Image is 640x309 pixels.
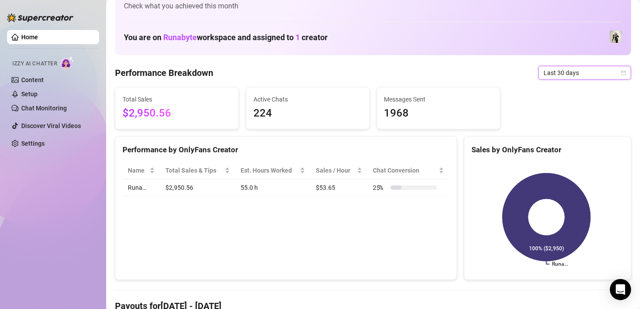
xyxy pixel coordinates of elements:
[621,70,626,75] span: calendar
[253,94,362,104] span: Active Chats
[160,162,235,179] th: Total Sales & Tips
[12,60,57,68] span: Izzy AI Chatter
[21,34,38,41] a: Home
[123,105,231,122] span: $2,950.56
[373,166,437,175] span: Chat Conversion
[316,166,355,175] span: Sales / Hour
[165,166,222,175] span: Total Sales & Tips
[21,140,45,147] a: Settings
[21,76,44,83] a: Content
[373,183,387,192] span: 25 %
[235,179,310,196] td: 55.0 h
[609,30,622,43] img: Runa
[544,66,626,79] span: Last 30 days
[115,67,213,79] h4: Performance Breakdown
[124,33,328,42] h1: You are on workspace and assigned to creator
[163,33,197,42] span: Runabyte
[123,94,231,104] span: Total Sales
[310,162,368,179] th: Sales / Hour
[610,279,631,300] div: Open Intercom Messenger
[471,144,624,156] div: Sales by OnlyFans Creator
[384,94,493,104] span: Messages Sent
[7,13,73,22] img: logo-BBDzfeDw.svg
[368,162,449,179] th: Chat Conversion
[123,179,160,196] td: Runa…
[160,179,235,196] td: $2,950.56
[295,33,300,42] span: 1
[21,90,38,98] a: Setup
[124,1,622,11] span: Check what you achieved this month
[123,144,449,156] div: Performance by OnlyFans Creator
[21,105,67,112] a: Chat Monitoring
[384,105,493,122] span: 1968
[123,162,160,179] th: Name
[21,122,81,129] a: Discover Viral Videos
[128,166,148,175] span: Name
[241,166,298,175] div: Est. Hours Worked
[310,179,368,196] td: $53.65
[552,261,568,268] text: Runa…
[61,56,74,69] img: AI Chatter
[253,105,362,122] span: 224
